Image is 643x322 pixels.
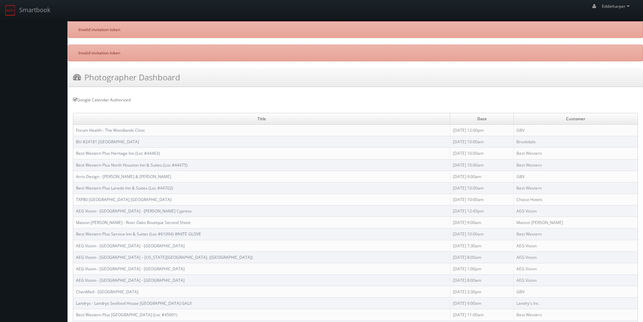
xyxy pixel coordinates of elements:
[450,228,514,240] td: [DATE] 10:00am
[73,97,638,103] div: Google Calendar Authorized
[76,185,173,191] a: Best Western Plus Laredo Inn & Suites (Loc #44702)
[76,197,171,202] a: TXP80 [GEOGRAPHIC_DATA] [GEOGRAPHIC_DATA]
[450,274,514,286] td: [DATE] 8:00am
[76,289,138,295] a: ChenMed - [GEOGRAPHIC_DATA]
[450,298,514,309] td: [DATE] 9:00am
[450,286,514,298] td: [DATE] 3:30pm
[514,113,638,125] td: Customer
[514,159,638,171] td: Best Western
[76,139,139,145] a: BU #24181 [GEOGRAPHIC_DATA]
[76,231,201,237] a: Best Western Plus Service Inn & Suites (Loc #61094) WHITE GLOVE
[514,286,638,298] td: GBV
[76,243,185,249] a: AEG Vision - [GEOGRAPHIC_DATA] - [GEOGRAPHIC_DATA]
[450,251,514,263] td: [DATE] 8:00am
[76,266,185,272] a: AEG Vision - [GEOGRAPHIC_DATA] - [GEOGRAPHIC_DATA]
[76,174,171,179] a: Arris Design - [PERSON_NAME] & [PERSON_NAME]
[514,274,638,286] td: AEG Vision
[76,162,188,168] a: Best Western Plus North Houston Inn & Suites (Loc #44475)
[76,312,178,318] a: Best Western Plus [GEOGRAPHIC_DATA] (Loc #45091)
[450,113,514,125] td: Date
[514,205,638,217] td: AEG Vision
[450,171,514,182] td: [DATE] 9:00am
[450,182,514,194] td: [DATE] 10:00am
[514,263,638,274] td: AEG Vision
[514,309,638,321] td: Best Western
[76,220,190,225] a: Maison [PERSON_NAME] - River Oaks Boutique Second Shoot
[514,251,638,263] td: AEG Vision
[450,194,514,205] td: [DATE] 10:00am
[76,300,192,306] a: Landrys - Landrys Seafood House [GEOGRAPHIC_DATA] GALV
[76,127,145,133] a: Forum Health - The Woodlands Clinic
[450,309,514,321] td: [DATE] 11:00am
[5,5,16,16] img: smartbook-logo.png
[450,263,514,274] td: [DATE] 1:00pm
[450,240,514,251] td: [DATE] 7:30am
[602,3,632,9] span: Eddieharper
[514,182,638,194] td: Best Western
[514,298,638,309] td: Landry's Inc.
[514,194,638,205] td: Choice Hotels
[78,50,633,56] p: Invalid invitation token
[514,136,638,148] td: Brookdale
[514,171,638,182] td: GBV
[73,71,180,83] h3: Photographer Dashboard
[450,125,514,136] td: [DATE] 12:00pm
[76,208,192,214] a: AEG Vision - [GEOGRAPHIC_DATA] - [PERSON_NAME] Cypress
[76,277,185,283] a: AEG Vision - [GEOGRAPHIC_DATA] - [GEOGRAPHIC_DATA]
[78,27,633,32] p: Invalid invitation token
[450,205,514,217] td: [DATE] 12:45pm
[514,240,638,251] td: AEG Vision
[514,228,638,240] td: Best Western
[73,113,450,125] td: Title
[450,136,514,148] td: [DATE] 10:00am
[514,148,638,159] td: Best Western
[450,217,514,228] td: [DATE] 9:00am
[450,148,514,159] td: [DATE] 10:00am
[76,150,160,156] a: Best Western Plus Heritage Inn (Loc #44463)
[450,159,514,171] td: [DATE] 10:00am
[76,254,253,260] a: AEG Vision - [GEOGRAPHIC_DATA] – [US_STATE][GEOGRAPHIC_DATA]. ([GEOGRAPHIC_DATA])
[514,125,638,136] td: GBV
[514,217,638,228] td: Maison [PERSON_NAME]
